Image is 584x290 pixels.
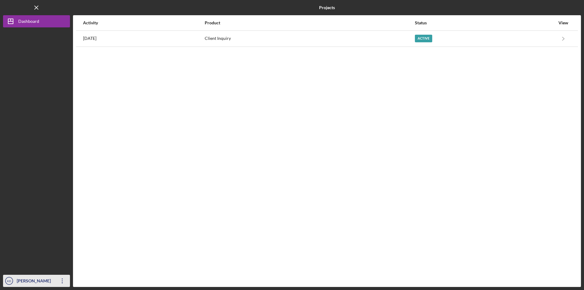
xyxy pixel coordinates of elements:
div: Product [205,20,414,25]
div: Client Inquiry [205,31,414,46]
time: 2025-09-02 19:53 [83,36,96,41]
div: Status [415,20,555,25]
b: Projects [319,5,335,10]
div: Dashboard [18,15,39,29]
div: Active [415,35,432,42]
div: Activity [83,20,204,25]
div: View [556,20,571,25]
button: KD[PERSON_NAME] [PERSON_NAME] [3,275,70,287]
text: KD [7,279,11,283]
button: Dashboard [3,15,70,27]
